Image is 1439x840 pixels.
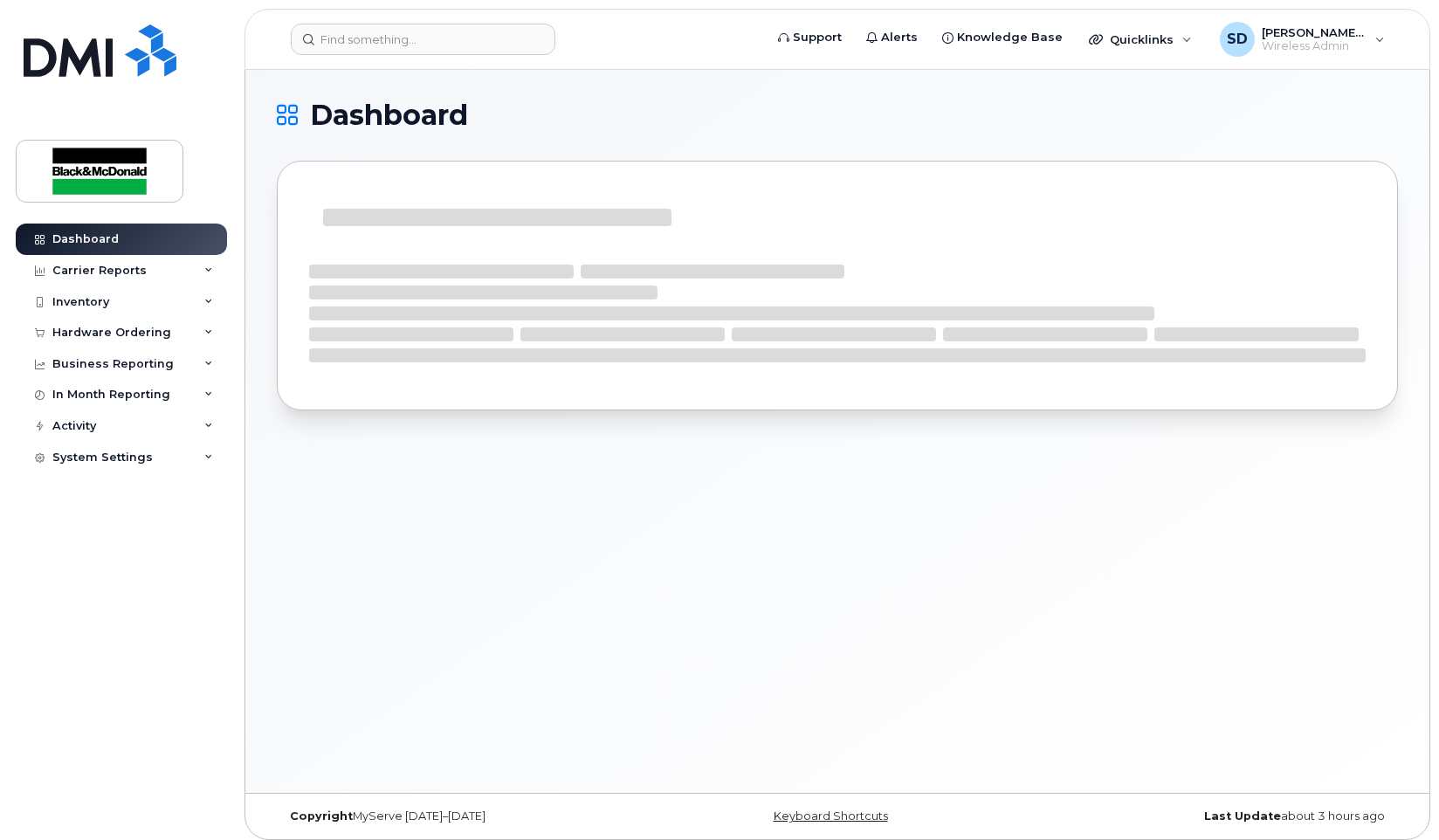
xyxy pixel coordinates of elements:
[277,809,651,823] div: MyServe [DATE]–[DATE]
[310,102,468,128] span: Dashboard
[290,809,353,823] strong: Copyright
[1204,809,1281,823] strong: Last Update
[774,809,888,823] a: Keyboard Shortcuts
[1024,809,1398,823] div: about 3 hours ago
